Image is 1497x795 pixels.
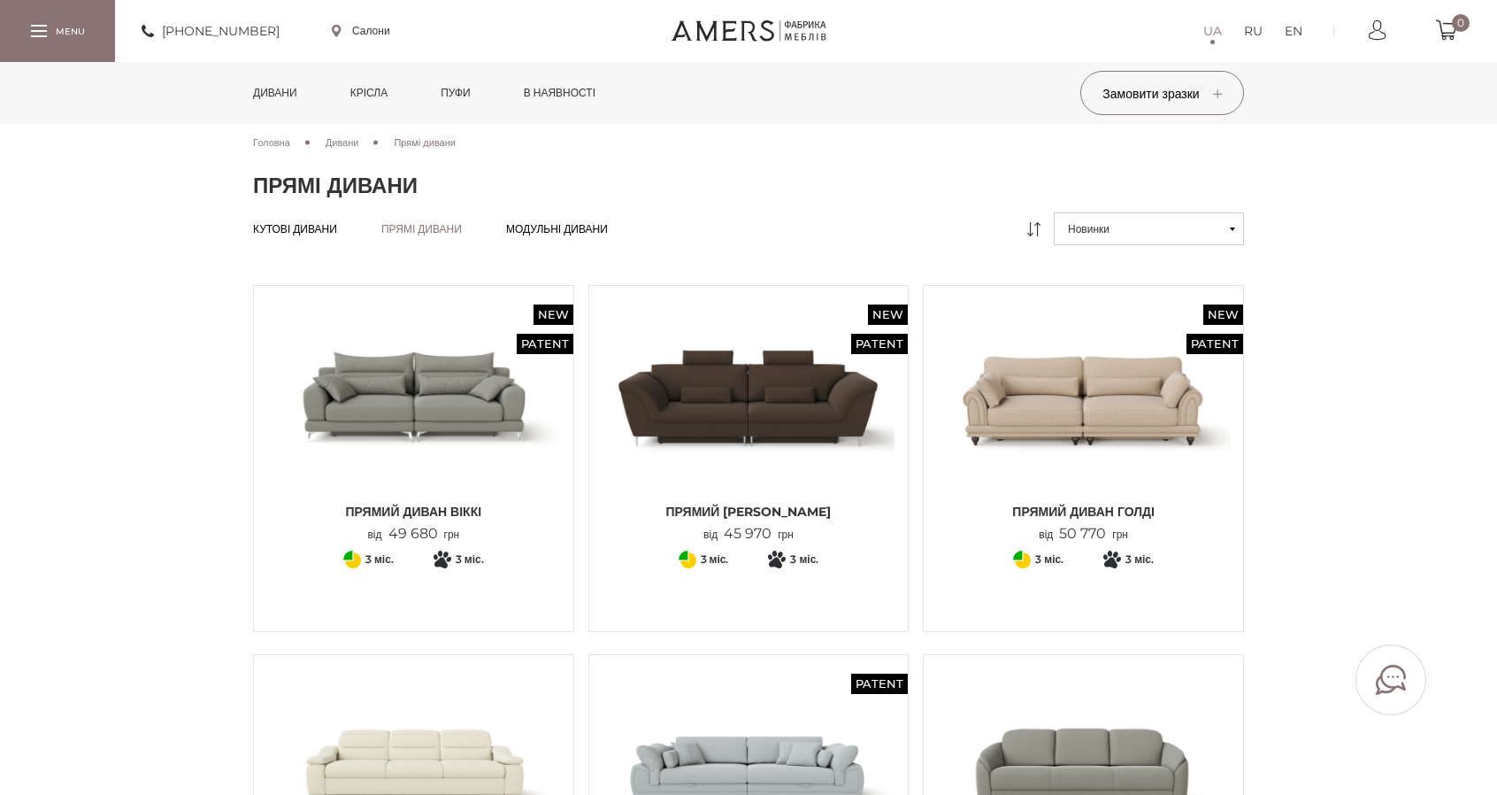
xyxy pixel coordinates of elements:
span: 3 міс. [1035,549,1063,570]
a: [PHONE_NUMBER] [142,20,280,42]
a: в наявності [511,62,609,124]
p: від грн [703,526,794,543]
span: New [868,305,908,325]
button: Замовити зразки [1080,71,1244,115]
p: від грн [1039,526,1128,543]
a: Дивани [326,135,359,151]
button: Новинки [1054,212,1244,245]
a: UA [1203,20,1222,42]
a: RU [1244,20,1263,42]
a: Крісла [337,62,401,124]
a: Модульні дивани [506,222,608,236]
p: від грн [367,526,459,543]
span: Прямий [PERSON_NAME] [603,503,895,521]
span: Прямий диван ГОЛДІ [937,503,1230,521]
span: Дивани [326,136,359,149]
a: Пуфи [427,62,484,124]
a: Дивани [240,62,311,124]
span: New [534,305,573,325]
span: Прямий диван ВІККІ [267,503,560,521]
span: 3 міс. [790,549,818,570]
a: Кутові дивани [253,222,337,236]
h1: Прямі дивани [253,173,1244,199]
span: Головна [253,136,290,149]
span: Patent [1186,334,1243,354]
span: 3 міс. [456,549,484,570]
a: EN [1285,20,1302,42]
span: Замовити зразки [1102,86,1221,102]
span: 3 міс. [365,549,394,570]
span: 49 680 [382,525,444,542]
a: New Patent Прямий диван ГОЛДІ Прямий диван ГОЛДІ Прямий диван ГОЛДІ від50 770грн [937,299,1230,543]
a: New Patent Прямий диван ВІККІ Прямий диван ВІККІ Прямий диван ВІККІ від49 680грн [267,299,560,543]
a: Салони [332,23,390,39]
span: 50 770 [1053,525,1112,542]
span: Patent [851,334,908,354]
span: 3 міс. [1125,549,1154,570]
span: 0 [1452,14,1470,32]
span: 3 міс. [701,549,729,570]
span: New [1203,305,1243,325]
span: 45 970 [718,525,778,542]
span: Patent [517,334,573,354]
a: Головна [253,135,290,151]
a: New Patent Прямий Диван Грейсі Прямий Диван Грейсі Прямий [PERSON_NAME] від45 970грн [603,299,895,543]
span: Patent [851,674,908,694]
